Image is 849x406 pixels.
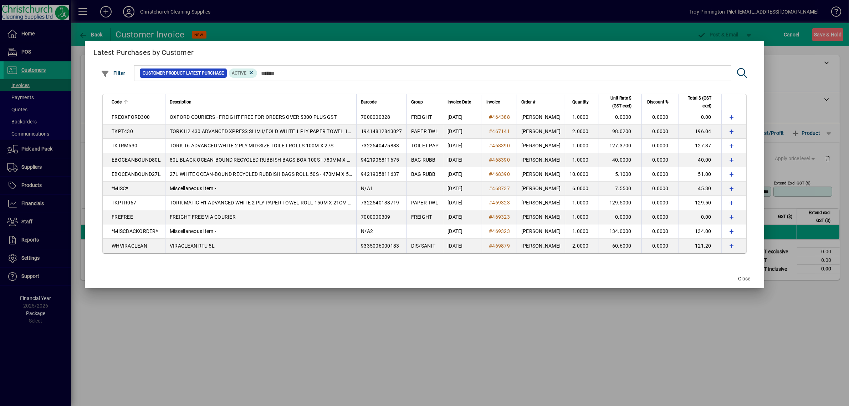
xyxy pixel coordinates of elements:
a: #468390 [486,156,512,164]
a: #468390 [486,142,512,149]
span: PAPER TWL [411,128,438,134]
td: [DATE] [443,167,482,182]
span: 468390 [492,171,510,177]
td: [PERSON_NAME] [517,125,565,139]
td: [PERSON_NAME] [517,224,565,239]
span: OXFORD COURIERS - FREIGHT FREE FOR ORDERS OVER $300 PLUS GST [170,114,337,120]
a: #469323 [486,227,512,235]
a: #464388 [486,113,512,121]
span: Code [112,98,122,106]
span: Order # [521,98,535,106]
span: Invoice [486,98,500,106]
span: 27L WHITE OCEAN-BOUND RECYCLED RUBBISH BAGS ROLL 50S - 470MM X 585MM X 15MU [170,171,383,177]
a: #469323 [486,213,512,221]
td: 129.50 [679,196,721,210]
span: Miscellaneous item - [170,228,216,234]
td: 5.1000 [599,167,641,182]
span: Filter [101,70,126,76]
span: Miscellaneous item - [170,186,216,191]
div: Description [170,98,352,106]
span: Unit Rate $ (GST excl) [603,94,631,110]
span: TKTRM530 [112,143,137,148]
div: Invoice Date [447,98,477,106]
td: 51.00 [679,167,721,182]
span: VIRACLEAN RTU 5L [170,243,215,249]
span: 467141 [492,128,510,134]
span: # [489,157,492,163]
button: Close [733,273,756,285]
span: N/A1 [361,186,373,191]
td: 1.0000 [565,139,599,153]
a: #467141 [486,127,512,135]
td: 0.0000 [599,210,641,224]
td: [DATE] [443,125,482,139]
div: Barcode [361,98,402,106]
td: 1.0000 [565,224,599,239]
span: Close [738,275,750,283]
td: 0.00 [679,210,721,224]
span: Discount % [647,98,669,106]
td: 2.0000 [565,239,599,253]
span: 19414812843027 [361,128,402,134]
td: 127.3700 [599,139,641,153]
span: Quantity [572,98,589,106]
span: # [489,143,492,148]
td: 1.0000 [565,153,599,167]
div: Discount % [646,98,675,106]
span: 7000000309 [361,214,390,220]
span: 7322540138719 [361,200,399,205]
span: N/A2 [361,228,373,234]
span: # [489,228,492,234]
span: 9421905811675 [361,157,399,163]
span: BAG RUBB [411,171,436,177]
td: [PERSON_NAME] [517,139,565,153]
td: 1.0000 [565,110,599,125]
span: TORK H2 430 ADVANCED XPRESS SLIM I/FOLD WHITE 1 PLY PAPER TOWEL 185S X 21: 21CM [170,128,384,134]
div: Unit Rate $ (GST excl) [603,94,638,110]
span: 7000000328 [361,114,390,120]
span: WHVIRACLEAN [112,243,147,249]
span: TORK T6 ADVANCED WHITE 2 PLY MID-SIZE TOILET ROLLS 100M X 27S [170,143,333,148]
td: 0.0000 [641,153,679,167]
span: *MISCBACKORDER* [112,228,158,234]
div: Total $ (GST excl) [683,94,718,110]
td: 127.37 [679,139,721,153]
div: Group [411,98,439,106]
span: 464388 [492,114,510,120]
span: 468737 [492,186,510,191]
td: 0.0000 [641,239,679,253]
td: [PERSON_NAME] [517,167,565,182]
td: 134.00 [679,224,721,239]
span: PAPER TWL [411,200,438,205]
span: 468390 [492,143,510,148]
span: Total $ (GST excl) [683,94,711,110]
td: 10.0000 [565,167,599,182]
td: [PERSON_NAME] [517,196,565,210]
td: 0.0000 [641,196,679,210]
span: 468390 [492,157,510,163]
span: FREOXFORD300 [112,114,150,120]
td: [DATE] [443,153,482,167]
span: FREFREE [112,214,133,220]
td: 134.0000 [599,224,641,239]
span: FREIGHT FREE VIA COURIER [170,214,236,220]
td: [DATE] [443,239,482,253]
td: 40.00 [679,153,721,167]
span: FREIGHT [411,114,432,120]
span: Barcode [361,98,377,106]
td: 0.0000 [641,224,679,239]
td: 129.5000 [599,196,641,210]
span: 9421905811637 [361,171,399,177]
span: FREIGHT [411,214,432,220]
span: # [489,186,492,191]
span: Description [170,98,191,106]
span: # [489,214,492,220]
a: #469879 [486,242,512,250]
span: 469879 [492,243,510,249]
td: [DATE] [443,210,482,224]
td: 0.0000 [641,139,679,153]
td: [PERSON_NAME] [517,210,565,224]
span: # [489,200,492,205]
td: 7.5500 [599,182,641,196]
td: 0.00 [679,110,721,125]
